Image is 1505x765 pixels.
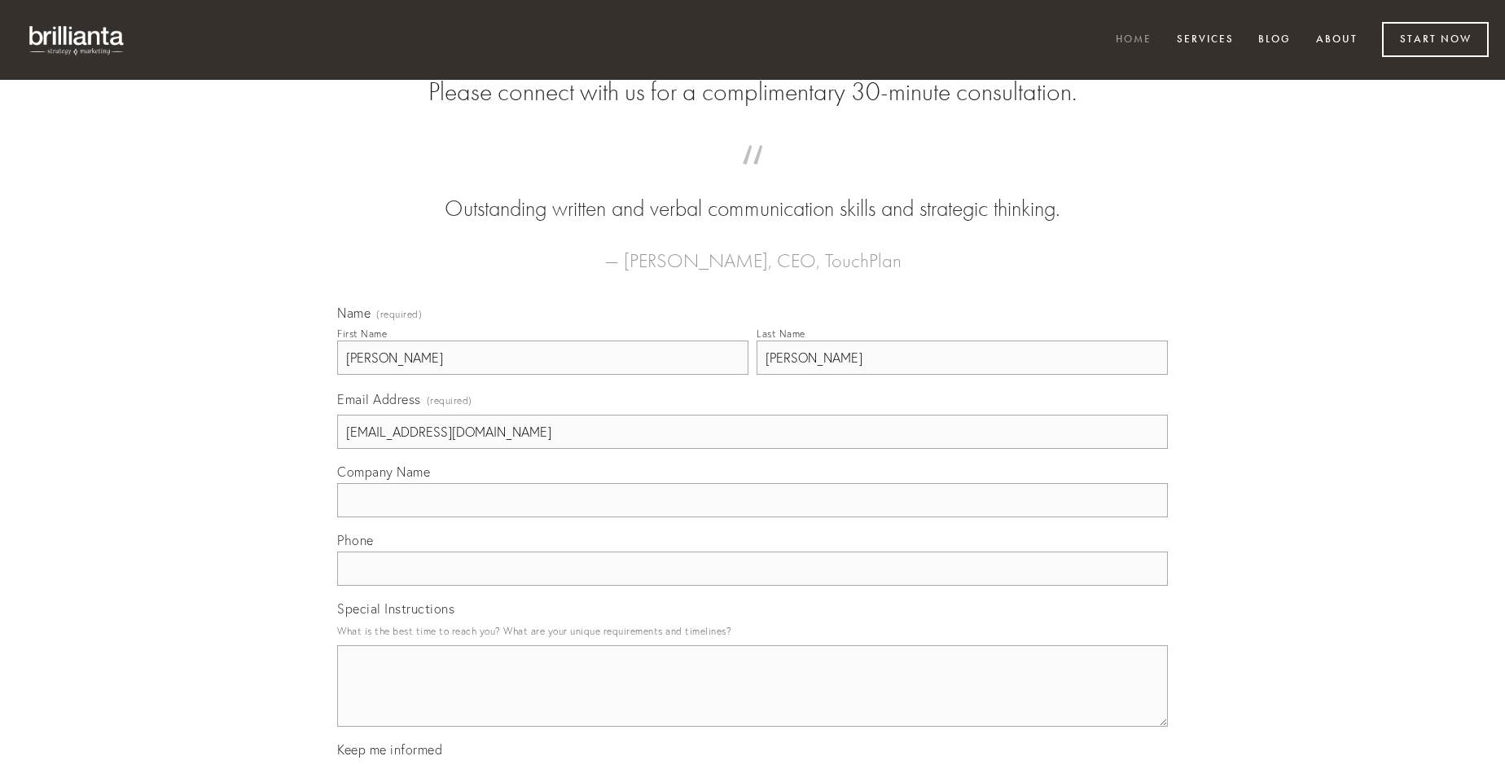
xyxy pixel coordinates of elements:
[337,391,421,407] span: Email Address
[1166,27,1244,54] a: Services
[337,741,442,758] span: Keep me informed
[337,620,1168,642] p: What is the best time to reach you? What are your unique requirements and timelines?
[757,328,805,340] div: Last Name
[1382,22,1489,57] a: Start Now
[363,161,1142,225] blockquote: Outstanding written and verbal communication skills and strategic thinking.
[1105,27,1162,54] a: Home
[337,328,387,340] div: First Name
[16,16,138,64] img: brillianta - research, strategy, marketing
[427,389,472,411] span: (required)
[363,161,1142,193] span: “
[363,225,1142,277] figcaption: — [PERSON_NAME], CEO, TouchPlan
[1305,27,1368,54] a: About
[337,532,374,548] span: Phone
[337,464,430,480] span: Company Name
[376,310,422,319] span: (required)
[337,305,371,321] span: Name
[1248,27,1301,54] a: Blog
[337,600,454,617] span: Special Instructions
[337,77,1168,108] h2: Please connect with us for a complimentary 30-minute consultation.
